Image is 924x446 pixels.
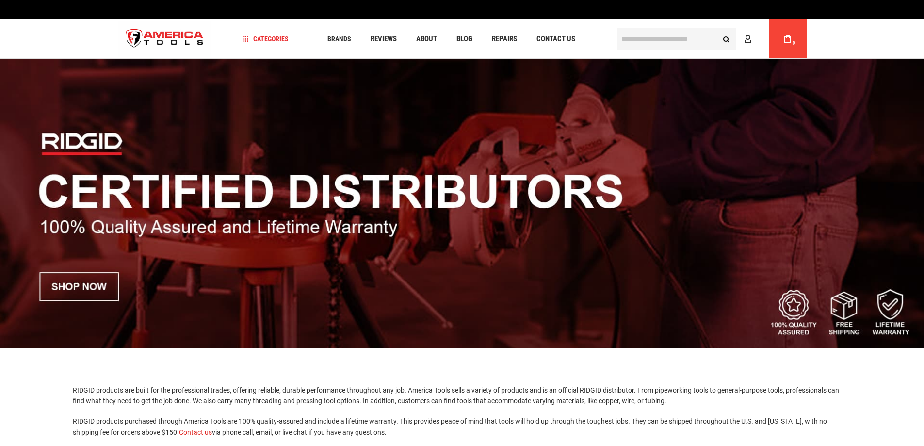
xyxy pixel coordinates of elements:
span: Repairs [492,35,517,43]
p: RIDGID products are built for the professional trades, offering reliable, durable performance thr... [73,385,851,407]
p: RIDGID products purchased through America Tools are 100% quality-assured and include a lifetime w... [73,416,851,438]
span: 0 [793,40,795,46]
span: Contact Us [536,35,575,43]
span: Blog [456,35,472,43]
a: About [412,33,441,46]
a: Categories [238,33,293,46]
button: Search [717,30,736,48]
a: Brands [323,33,356,46]
a: Contact Us [532,33,580,46]
a: store logo [118,21,212,57]
a: Reviews [366,33,401,46]
span: About [416,35,437,43]
img: America Tools [118,21,212,57]
a: Blog [452,33,477,46]
span: Categories [242,35,289,42]
a: 0 [778,19,797,58]
span: Reviews [371,35,397,43]
a: Repairs [487,33,521,46]
a: Contact us [179,429,212,436]
span: Brands [327,35,351,42]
